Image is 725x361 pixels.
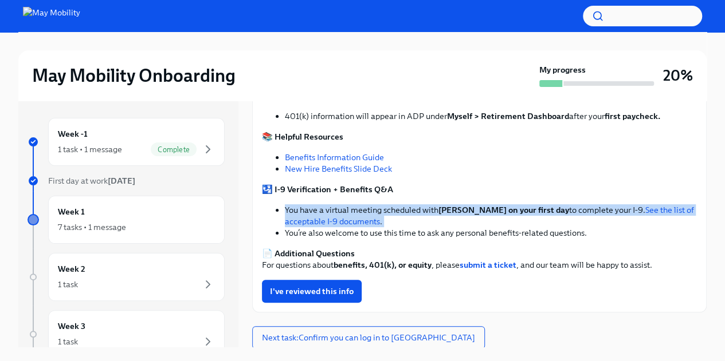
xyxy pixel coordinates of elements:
[285,204,697,227] li: You have a virtual meeting scheduled with to complete your I-9. .
[460,260,516,270] a: submit a ticket
[262,280,362,303] button: I've reviewed this info
[151,145,197,154] span: Complete
[262,132,343,142] strong: 📚 Helpful Resources
[262,248,697,271] p: For questions about , please , and our team will be happy to assist.
[539,64,586,76] strong: My progress
[28,118,225,166] a: Week -11 task • 1 messageComplete
[28,310,225,358] a: Week 31 task
[252,326,485,349] button: Next task:Confirm you can log in to [GEOGRAPHIC_DATA]
[58,205,85,218] h6: Week 1
[663,65,693,86] h3: 20%
[108,176,135,186] strong: [DATE]
[334,260,432,270] strong: benefits, 401(k), or equity
[285,110,697,122] li: 401(k) information will appear in ADP under after your
[270,285,354,297] span: I've reviewed this info
[58,279,78,290] div: 1 task
[28,175,225,187] a: First day at work[DATE]
[58,128,88,140] h6: Week -1
[262,248,355,259] strong: 📄 Additional Questions
[23,7,80,25] img: May Mobility
[58,221,126,233] div: 7 tasks • 1 message
[262,332,475,343] span: Next task : Confirm you can log in to [GEOGRAPHIC_DATA]
[28,196,225,244] a: Week 17 tasks • 1 message
[605,111,660,121] strong: first paycheck.
[58,144,122,155] div: 1 task • 1 message
[447,111,569,121] strong: Myself > Retirement Dashboard
[285,227,697,239] li: You’re also welcome to use this time to ask any personal benefits-related questions.
[28,253,225,301] a: Week 21 task
[438,205,569,215] strong: [PERSON_NAME] on your first day
[285,152,384,162] a: Benefits Information Guide
[48,176,135,186] span: First day at work
[262,184,393,195] strong: 🛂 I-9 Verification + Benefits Q&A
[285,164,392,174] a: New Hire Benefits Slide Deck
[58,320,85,332] h6: Week 3
[32,64,236,87] h2: May Mobility Onboarding
[58,336,78,347] div: 1 task
[58,263,85,275] h6: Week 2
